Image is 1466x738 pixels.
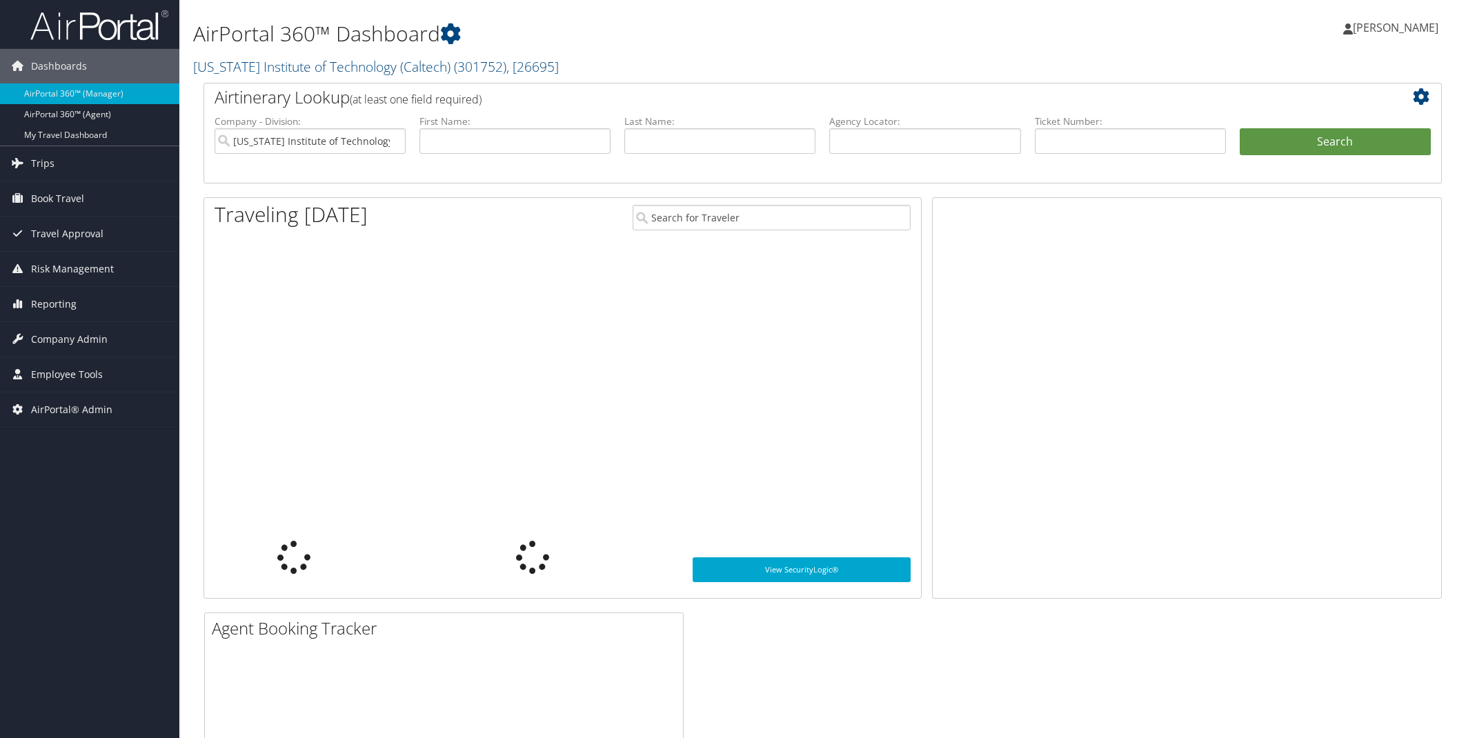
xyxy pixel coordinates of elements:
label: Agency Locator: [829,114,1020,128]
a: [PERSON_NAME] [1343,7,1452,48]
span: Travel Approval [31,217,103,251]
span: Risk Management [31,252,114,286]
span: Book Travel [31,181,84,216]
a: [US_STATE] Institute of Technology (Caltech) [193,57,559,76]
button: Search [1240,128,1431,156]
span: , [ 26695 ] [506,57,559,76]
h1: AirPortal 360™ Dashboard [193,19,1033,48]
a: View SecurityLogic® [693,557,911,582]
img: airportal-logo.png [30,9,168,41]
span: Reporting [31,287,77,321]
input: Search for Traveler [633,205,911,230]
label: First Name: [419,114,611,128]
span: Dashboards [31,49,87,83]
h1: Traveling [DATE] [215,200,368,229]
span: [PERSON_NAME] [1353,20,1438,35]
h2: Airtinerary Lookup [215,86,1328,109]
span: Employee Tools [31,357,103,392]
span: Trips [31,146,55,181]
span: AirPortal® Admin [31,392,112,427]
span: Company Admin [31,322,108,357]
span: ( 301752 ) [454,57,506,76]
label: Last Name: [624,114,815,128]
label: Ticket Number: [1035,114,1226,128]
h2: Agent Booking Tracker [212,617,683,640]
label: Company - Division: [215,114,406,128]
span: (at least one field required) [350,92,482,107]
